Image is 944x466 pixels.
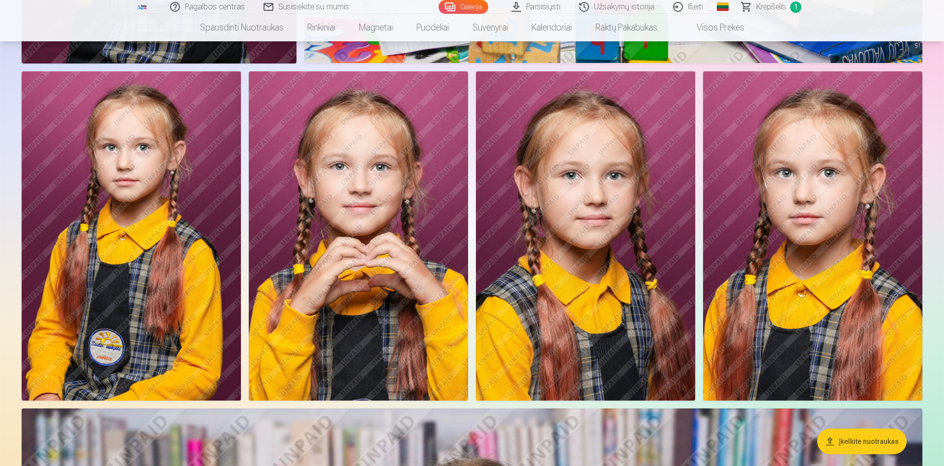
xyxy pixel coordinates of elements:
a: Rinkiniai [295,14,347,41]
button: Įkelkite nuotraukas [817,429,907,454]
a: Puodeliai [405,14,461,41]
a: Kalendoriai [520,14,584,41]
a: Spausdinti nuotraukas [188,14,295,41]
span: Krepšelis [756,1,786,13]
a: Suvenyrai [461,14,520,41]
a: Magnetai [347,14,405,41]
img: /fa2 [137,4,147,10]
a: Raktų pakabukas [584,14,669,41]
a: Visos prekės [669,14,756,41]
span: 1 [790,1,801,13]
